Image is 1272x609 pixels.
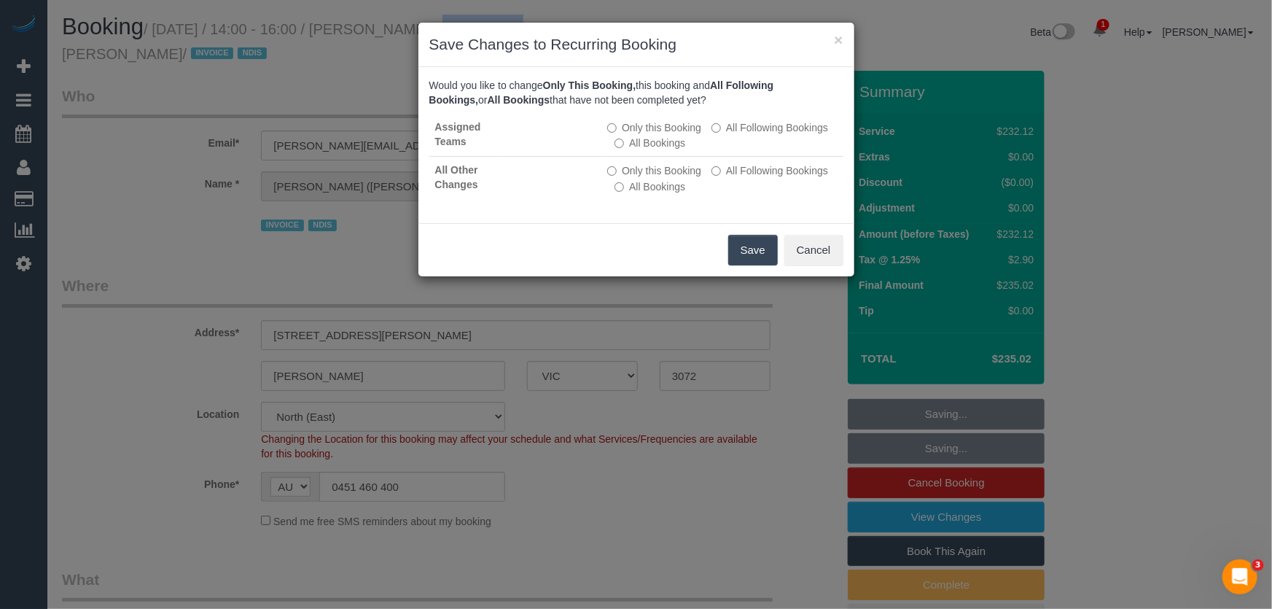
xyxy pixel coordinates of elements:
button: Save [728,235,778,265]
span: 3 [1252,559,1264,571]
b: Only This Booking, [543,79,636,91]
input: All Following Bookings [711,123,721,133]
strong: Assigned Teams [435,121,481,147]
input: All Bookings [614,182,624,192]
input: All Bookings [614,139,624,148]
label: This and all the bookings after it will be changed. [711,163,828,178]
h3: Save Changes to Recurring Booking [429,34,843,55]
strong: All Other Changes [435,164,478,190]
label: All other bookings in the series will remain the same. [607,120,701,135]
p: Would you like to change this booking and or that have not been completed yet? [429,78,843,107]
b: All Bookings [488,94,550,106]
button: Cancel [784,235,843,265]
label: All bookings that have not been completed yet will be changed. [614,179,685,194]
iframe: Intercom live chat [1222,559,1257,594]
input: Only this Booking [607,123,617,133]
label: All bookings that have not been completed yet will be changed. [614,136,685,150]
label: All other bookings in the series will remain the same. [607,163,701,178]
input: Only this Booking [607,166,617,176]
button: × [834,32,843,47]
label: This and all the bookings after it will be changed. [711,120,828,135]
input: All Following Bookings [711,166,721,176]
